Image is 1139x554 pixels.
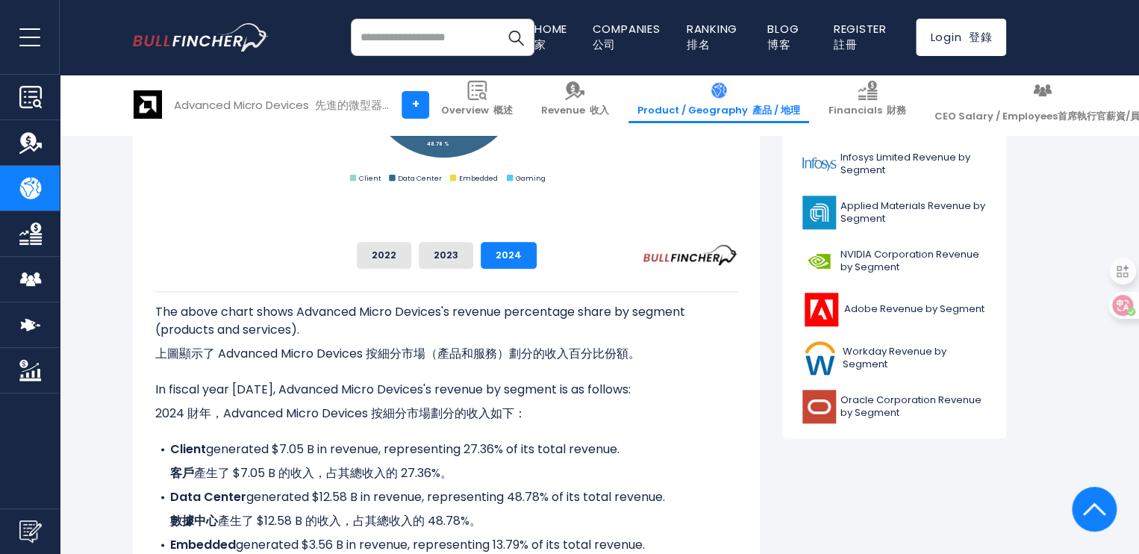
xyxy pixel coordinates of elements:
[802,341,838,375] img: WDAY logo
[155,405,526,422] font: 2024 財年，Advanced Micro Devices 按細分市場劃分的收入如下：
[402,91,429,119] a: +
[170,488,246,505] b: Data Center
[887,103,906,117] font: 財務
[534,37,546,52] font: 家
[432,75,522,123] a: Overview 概述
[170,512,481,529] font: 產生了 $12.58 B 的收入，占其總收入的 48.78%。
[840,249,986,274] span: NVIDIA Corporation Revenue by Segment
[843,346,986,371] span: Workday Revenue by Segment
[834,37,858,52] font: 註冊
[802,244,836,278] img: NVDA logo
[398,172,442,182] text: Data Center
[590,103,609,117] font: 收入
[315,97,393,113] font: 先進的微型器件
[170,536,236,553] b: Embedded
[840,152,986,177] span: Infosys Limited Revenue by Segment
[155,303,737,369] p: The above chart shows Advanced Micro Devices's revenue percentage share by segment (products and ...
[357,242,411,269] button: 2022
[793,240,995,281] a: NVIDIA Corporation Revenue by Segment
[155,381,737,429] p: In fiscal year [DATE], Advanced Micro Devices's revenue by segment is as follows:
[541,105,609,117] span: Revenue
[802,196,836,229] img: AMAT logo
[687,21,745,52] a: Ranking 排名
[481,242,537,269] button: 2024
[170,464,452,482] font: 產生了 $7.05 B 的收入，占其總收入的 27.36%。
[793,143,995,184] a: Infosys Limited Revenue by Segment
[593,37,617,52] font: 公司
[840,200,986,225] span: Applied Materials Revenue by Segment
[133,23,269,52] img: bullfincher logo
[793,386,995,427] a: Oracle Corporation Revenue by Segment
[155,441,737,488] li: generated $7.05 B in revenue, representing 27.36% of its total revenue.
[170,464,194,482] b: 客戶
[793,289,995,330] a: Adobe Revenue by Segment
[793,192,995,233] a: Applied Materials Revenue by Segment
[359,172,381,182] text: Client
[687,37,711,52] font: 排名
[170,512,218,529] b: 數據中心
[802,390,836,423] img: ORCL logo
[916,19,1006,56] a: Login 登錄
[752,103,800,117] font: 產品 / 地理
[767,37,791,52] font: 博客
[834,21,894,52] a: Register 註冊
[155,488,737,536] li: generated $12.58 B in revenue, representing 48.78% of its total revenue.
[820,75,915,123] a: Financials 財務
[637,105,800,117] span: Product / Geography
[133,23,269,52] a: Go to homepage
[134,90,162,119] img: AMD logo
[534,21,575,52] a: Home 家
[802,293,840,326] img: ADBE logo
[969,29,993,45] font: 登錄
[793,337,995,379] a: Workday Revenue by Segment
[532,75,618,123] a: Revenue 收入
[628,75,809,123] a: Product / Geography 產品 / 地理
[516,172,546,182] text: Gaming
[593,21,667,52] a: Companies 公司
[767,21,806,52] a: Blog 博客
[427,140,449,147] tspan: 48.78 %
[828,105,906,117] span: Financials
[170,441,206,458] b: Client
[840,394,986,420] span: Oracle Corporation Revenue by Segment
[497,19,534,56] button: Search
[419,242,473,269] button: 2023
[802,147,836,181] img: INFY logo
[155,345,640,362] font: 上圖顯示了 Advanced Micro Devices 按細分市場（產品和服務）劃分的收入百分比份額。
[441,105,513,117] span: Overview
[493,103,513,117] font: 概述
[459,172,498,182] text: Embedded
[844,303,984,316] span: Adobe Revenue by Segment
[174,96,390,113] div: Advanced Micro Devices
